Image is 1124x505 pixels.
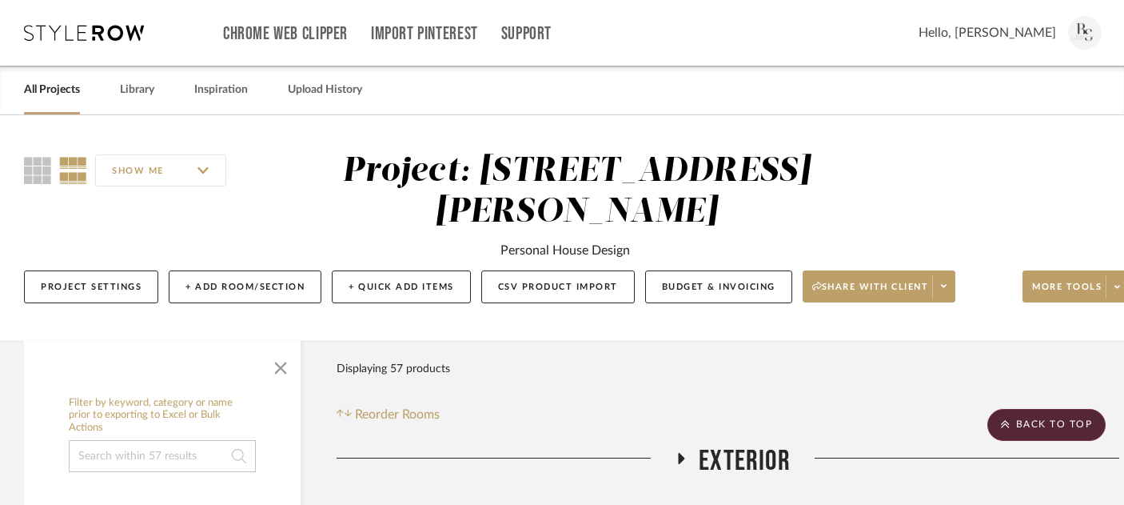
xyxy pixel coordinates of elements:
[987,409,1106,441] scroll-to-top-button: BACK TO TOP
[337,405,440,424] button: Reorder Rooms
[169,271,321,303] button: + Add Room/Section
[337,353,450,385] div: Displaying 57 products
[194,79,248,101] a: Inspiration
[223,27,348,41] a: Chrome Web Clipper
[645,271,792,303] button: Budget & Invoicing
[355,405,440,424] span: Reorder Rooms
[919,23,1056,42] span: Hello, [PERSON_NAME]
[501,27,552,41] a: Support
[1032,281,1102,305] span: More tools
[24,271,158,303] button: Project Settings
[265,349,297,381] button: Close
[69,397,256,435] h6: Filter by keyword, category or name prior to exporting to Excel or Bulk Actions
[332,271,471,303] button: + Quick Add Items
[120,79,154,101] a: Library
[342,154,811,229] div: Project: [STREET_ADDRESS][PERSON_NAME]
[500,241,630,260] div: Personal House Design
[69,440,256,472] input: Search within 57 results
[481,271,635,303] button: CSV Product Import
[288,79,362,101] a: Upload History
[699,444,791,479] span: Exterior
[803,271,956,303] button: Share with client
[812,281,929,305] span: Share with client
[24,79,80,101] a: All Projects
[371,27,478,41] a: Import Pinterest
[1068,16,1102,50] img: avatar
